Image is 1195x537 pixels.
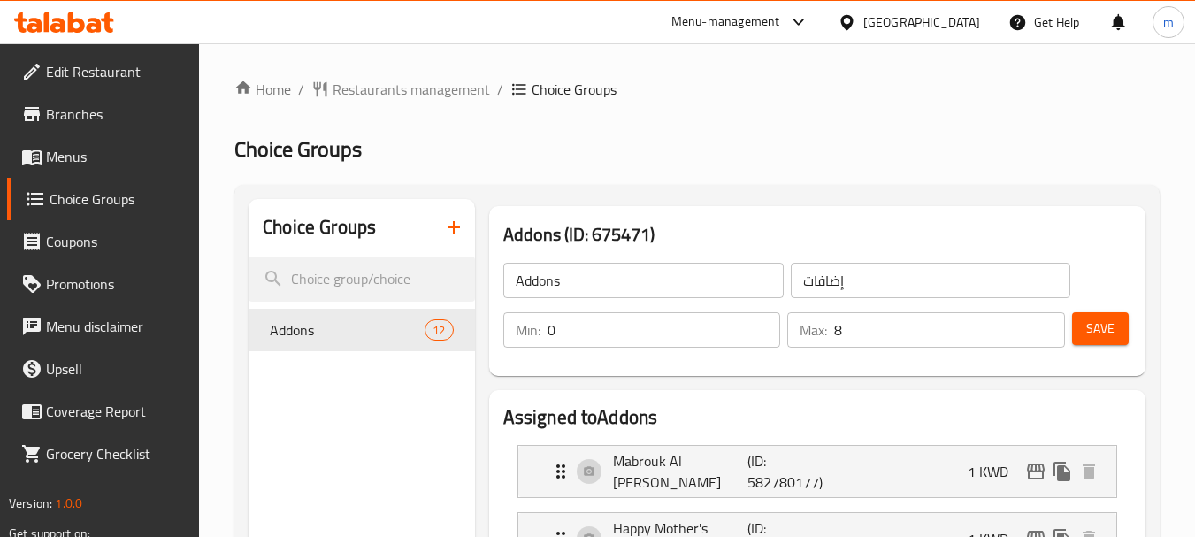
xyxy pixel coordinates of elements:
div: [GEOGRAPHIC_DATA] [863,12,980,32]
a: Choice Groups [7,178,200,220]
span: Upsell [46,358,186,380]
span: Addons [270,319,425,341]
span: Choice Groups [234,129,362,169]
nav: breadcrumb [234,79,1160,100]
a: Branches [7,93,200,135]
span: Branches [46,104,186,125]
span: Promotions [46,273,186,295]
a: Upsell [7,348,200,390]
h2: Assigned to Addons [503,404,1131,431]
span: m [1163,12,1174,32]
div: Addons12 [249,309,474,351]
span: Menus [46,146,186,167]
h3: Addons (ID: 675471) [503,220,1131,249]
li: / [298,79,304,100]
a: Grocery Checklist [7,433,200,475]
button: Save [1072,312,1129,345]
span: 12 [425,322,452,339]
p: 1 KWD [968,461,1023,482]
span: Grocery Checklist [46,443,186,464]
a: Coupons [7,220,200,263]
p: Mabrouk Al [PERSON_NAME] [613,450,748,493]
span: Edit Restaurant [46,61,186,82]
a: Promotions [7,263,200,305]
input: search [249,257,474,302]
li: Expand [503,438,1131,505]
span: Version: [9,492,52,515]
a: Menu disclaimer [7,305,200,348]
span: Choice Groups [532,79,617,100]
span: Menu disclaimer [46,316,186,337]
div: Menu-management [671,12,780,33]
span: Coupons [46,231,186,252]
p: Max: [800,319,827,341]
span: Coverage Report [46,401,186,422]
a: Edit Restaurant [7,50,200,93]
span: Restaurants management [333,79,490,100]
p: (ID: 582780177) [747,450,838,493]
a: Home [234,79,291,100]
h2: Choice Groups [263,214,376,241]
button: edit [1023,458,1049,485]
a: Menus [7,135,200,178]
li: / [497,79,503,100]
button: duplicate [1049,458,1076,485]
div: Expand [518,446,1116,497]
div: Choices [425,319,453,341]
a: Restaurants management [311,79,490,100]
button: delete [1076,458,1102,485]
span: Save [1086,318,1115,340]
span: 1.0.0 [55,492,82,515]
span: Choice Groups [50,188,186,210]
a: Coverage Report [7,390,200,433]
p: Min: [516,319,540,341]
